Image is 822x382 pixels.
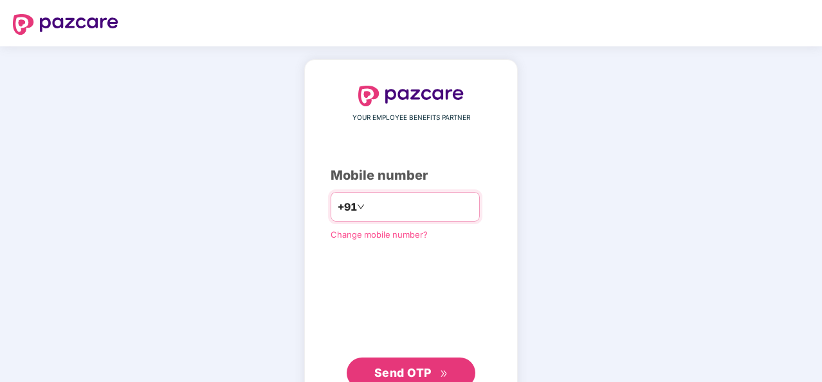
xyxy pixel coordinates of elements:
span: YOUR EMPLOYEE BENEFITS PARTNER [352,113,470,123]
span: down [357,203,365,211]
img: logo [358,86,464,106]
a: Change mobile number? [331,229,428,240]
img: logo [13,14,118,35]
div: Mobile number [331,166,491,186]
span: +91 [338,199,357,215]
span: double-right [440,370,448,378]
span: Send OTP [374,366,432,379]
